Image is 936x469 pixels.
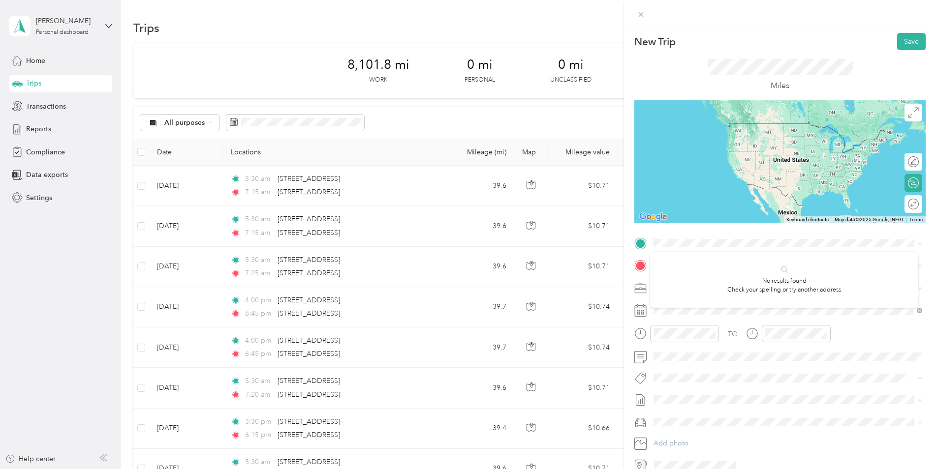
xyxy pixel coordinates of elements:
[634,35,676,49] p: New Trip
[637,210,669,223] a: Open this area in Google Maps (opens a new window)
[771,80,789,92] p: Miles
[835,217,903,222] span: Map data ©2025 Google, INEGI
[786,216,829,223] button: Keyboard shortcuts
[650,437,926,450] button: Add photo
[881,414,936,469] iframe: Everlance-gr Chat Button Frame
[637,210,669,223] img: Google
[897,33,926,50] button: Save
[727,277,841,294] p: No results found Check your spelling or try another address
[728,329,738,339] div: TO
